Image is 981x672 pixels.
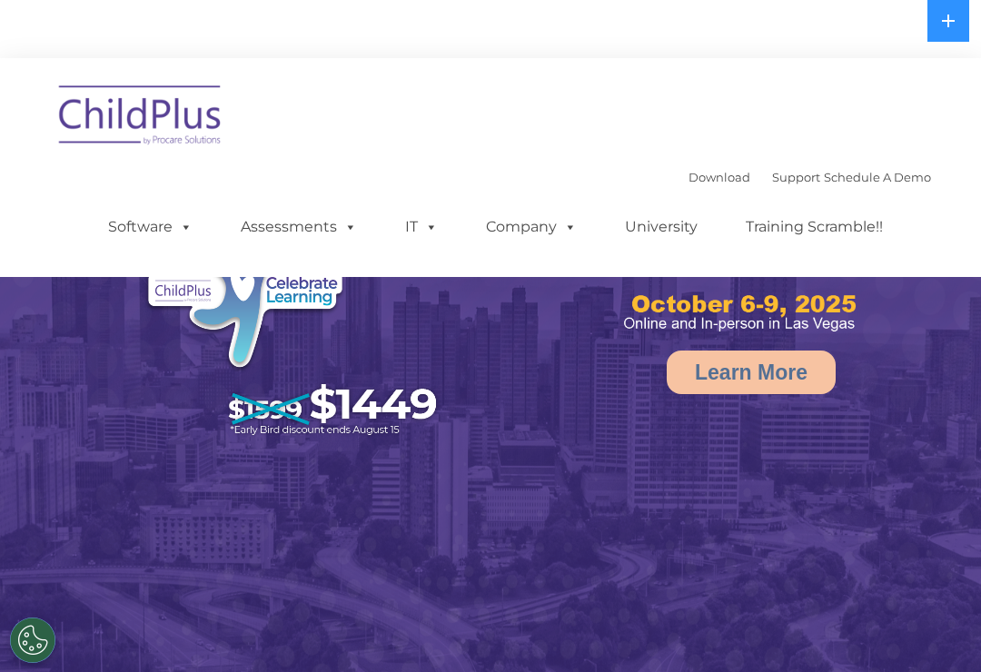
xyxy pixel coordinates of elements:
a: Support [772,170,820,184]
button: Cookies Settings [10,618,55,663]
a: Learn More [667,351,836,394]
font: | [689,170,931,184]
a: University [607,209,716,245]
a: IT [387,209,456,245]
a: Schedule A Demo [824,170,931,184]
a: Company [468,209,595,245]
a: Software [90,209,211,245]
a: Download [689,170,750,184]
a: Training Scramble!! [728,209,901,245]
img: ChildPlus by Procare Solutions [50,73,232,163]
a: Assessments [223,209,375,245]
